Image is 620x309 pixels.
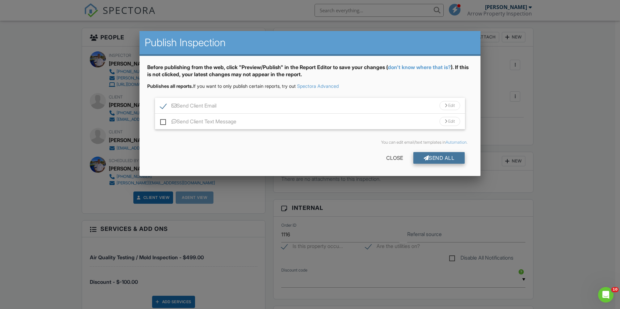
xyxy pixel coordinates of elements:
a: don't know where that is? [388,64,451,70]
div: Close [376,152,413,164]
strong: Publishes all reports. [147,83,193,89]
iframe: Intercom live chat [598,287,614,303]
a: Automation [446,140,467,145]
span: 10 [611,287,619,292]
label: Send Client Text Message [160,118,236,127]
span: If you want to only publish certain reports, try out [147,83,296,89]
label: Send Client Email [160,103,216,111]
h2: Publish Inspection [145,36,475,49]
div: You can edit email/text templates in . [152,140,468,145]
div: Edit [439,101,460,110]
div: Send All [413,152,465,164]
div: Edit [439,117,460,126]
div: Before publishing from the web, click "Preview/Publish" in the Report Editor to save your changes... [147,64,473,83]
a: Spectora Advanced [297,83,339,89]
